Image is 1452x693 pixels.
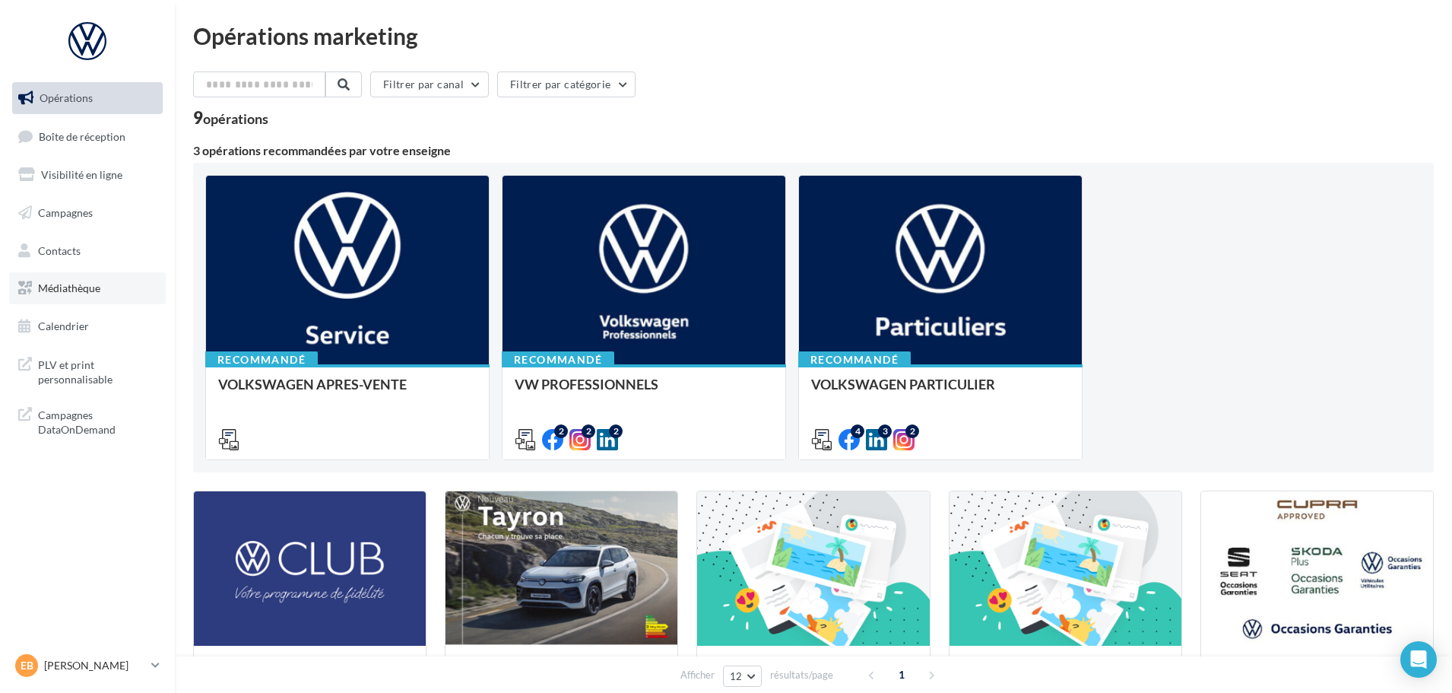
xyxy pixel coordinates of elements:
a: Médiathèque [9,272,166,304]
span: Médiathèque [38,281,100,294]
span: PLV et print personnalisable [38,354,157,387]
div: 4 [851,424,864,438]
a: Contacts [9,235,166,267]
div: 2 [582,424,595,438]
span: Visibilité en ligne [41,168,122,181]
a: Campagnes DataOnDemand [9,399,166,443]
div: VOLKSWAGEN APRES-VENTE [218,377,477,407]
a: Opérations [9,82,166,114]
span: Opérations [40,91,93,104]
span: Afficher [680,668,715,682]
div: Opérations marketing [193,24,1434,47]
div: VOLKSWAGEN PARTICULIER [811,377,1070,407]
a: Boîte de réception [9,120,166,153]
p: [PERSON_NAME] [44,658,145,673]
button: Filtrer par canal [370,72,489,97]
span: Calendrier [38,319,89,332]
a: Campagnes [9,197,166,229]
div: 3 [878,424,892,438]
div: 2 [905,424,919,438]
div: Open Intercom Messenger [1400,641,1437,678]
div: VW PROFESSIONNELS [515,377,773,407]
a: Visibilité en ligne [9,159,166,191]
div: opérations [203,112,268,126]
span: EB [21,658,33,673]
a: EB [PERSON_NAME] [12,651,163,680]
span: 1 [889,663,914,687]
span: Campagnes DataOnDemand [38,405,157,437]
a: Calendrier [9,310,166,342]
div: 2 [554,424,568,438]
div: Recommandé [205,351,318,368]
a: PLV et print personnalisable [9,348,166,393]
div: 3 opérations recommandées par votre enseigne [193,145,1434,157]
div: Recommandé [502,351,614,368]
span: résultats/page [770,668,833,682]
div: 2 [609,424,623,438]
span: Boîte de réception [39,129,125,142]
div: Recommandé [798,351,911,368]
button: 12 [723,666,762,687]
span: Contacts [38,243,81,256]
span: 12 [730,670,743,682]
span: Campagnes [38,206,93,219]
button: Filtrer par catégorie [497,72,636,97]
div: 9 [193,110,268,126]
